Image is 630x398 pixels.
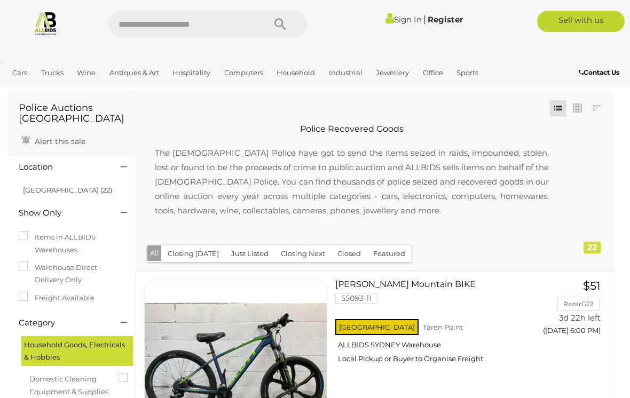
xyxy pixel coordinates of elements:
[19,319,105,328] h4: Category
[272,64,319,82] a: Household
[21,336,133,367] div: Household Goods, Electricals & Hobbies
[144,135,560,228] p: The [DEMOGRAPHIC_DATA] Police have got to send the items seized in raids, impounded, stolen, lost...
[325,64,367,82] a: Industrial
[19,209,105,218] h4: Show Only
[423,13,426,25] span: |
[19,261,125,286] label: Warehouse Direct - Delivery Only
[584,242,601,253] div: 22
[343,280,526,372] a: [PERSON_NAME] Mountain BIKE 55093-11 [GEOGRAPHIC_DATA] Taren Point ALLBIDS SYDNEY Warehouse Local...
[537,11,625,32] a: Sell with us
[385,14,422,25] a: Sign In
[8,82,92,99] a: [GEOGRAPHIC_DATA]
[579,67,622,78] a: Contact Us
[367,245,412,262] button: Featured
[274,245,332,262] button: Closing Next
[452,64,483,82] a: Sports
[32,137,85,146] span: Alert this sale
[331,245,367,262] button: Closed
[419,64,447,82] a: Office
[105,64,163,82] a: Antiques & Art
[37,64,68,82] a: Trucks
[19,132,88,148] a: Alert this sale
[428,14,463,25] a: Register
[147,245,162,261] button: All
[73,64,100,82] a: Wine
[220,64,267,82] a: Computers
[19,292,94,304] label: Freight Available
[19,231,125,256] label: Items in ALLBIDS Warehouses
[8,64,31,82] a: Cars
[19,163,105,172] h4: Location
[542,280,603,341] a: $51 RazarG22 3d 22h left ([DATE] 6:00 PM)
[579,68,619,76] b: Contact Us
[144,124,560,134] h2: Police Recovered Goods
[583,279,601,292] span: $51
[168,64,215,82] a: Hospitality
[19,103,125,124] h1: Police Auctions [GEOGRAPHIC_DATA]
[161,245,225,262] button: Closing [DATE]
[33,11,58,36] img: Allbids.com.au
[254,11,307,37] button: Search
[23,186,112,194] a: [GEOGRAPHIC_DATA] (22)
[372,64,413,82] a: Jewellery
[225,245,275,262] button: Just Listed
